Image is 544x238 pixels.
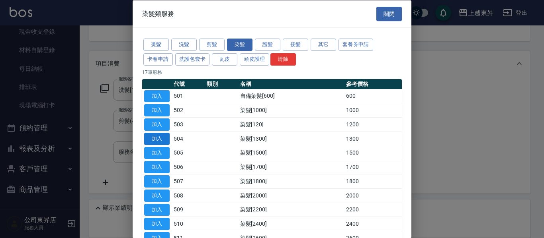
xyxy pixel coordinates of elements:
button: 瓦皮 [212,53,237,65]
button: 加入 [144,90,170,102]
td: 1200 [344,117,402,132]
button: 洗護包套卡 [175,53,210,65]
td: 502 [172,103,205,117]
button: 加入 [144,118,170,131]
button: 加入 [144,147,170,159]
button: 染髮 [227,39,252,51]
span: 染髮類服務 [142,10,174,17]
td: 染髮[2400] [238,217,344,231]
td: 503 [172,117,205,132]
td: 600 [344,89,402,103]
td: 2400 [344,217,402,231]
button: 剪髮 [199,39,225,51]
button: 卡卷申請 [143,53,173,65]
td: 1800 [344,174,402,188]
button: 加入 [144,175,170,188]
button: 燙髮 [143,39,169,51]
td: 染髮[120] [238,117,344,132]
td: 染髮[1500] [238,146,344,160]
td: 1000 [344,103,402,117]
button: 套餐券申請 [339,39,373,51]
button: 清除 [270,53,296,65]
td: 504 [172,132,205,146]
p: 17 筆服務 [142,68,402,75]
button: 加入 [144,104,170,116]
td: 染髮[1300] [238,132,344,146]
td: 508 [172,188,205,203]
button: 頭皮護理 [240,53,269,65]
button: 洗髮 [171,39,197,51]
td: 509 [172,203,205,217]
td: 染髮[1000] [238,103,344,117]
button: 關閉 [376,6,402,21]
td: 染髮[1800] [238,174,344,188]
button: 護髮 [255,39,280,51]
td: 染髮[1700] [238,160,344,174]
td: 1700 [344,160,402,174]
td: 1300 [344,132,402,146]
td: 1500 [344,146,402,160]
td: 2200 [344,203,402,217]
button: 加入 [144,132,170,145]
td: 自備染髮[600] [238,89,344,103]
td: 2000 [344,188,402,203]
td: 染髮[2200] [238,203,344,217]
button: 加入 [144,218,170,230]
td: 染髮[2000] [238,188,344,203]
th: 類別 [205,79,238,89]
td: 506 [172,160,205,174]
th: 代號 [172,79,205,89]
td: 510 [172,217,205,231]
th: 參考價格 [344,79,402,89]
button: 加入 [144,189,170,201]
th: 名稱 [238,79,344,89]
button: 接髮 [283,39,308,51]
button: 其它 [311,39,336,51]
td: 505 [172,146,205,160]
button: 加入 [144,203,170,216]
td: 501 [172,89,205,103]
button: 加入 [144,161,170,173]
td: 507 [172,174,205,188]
